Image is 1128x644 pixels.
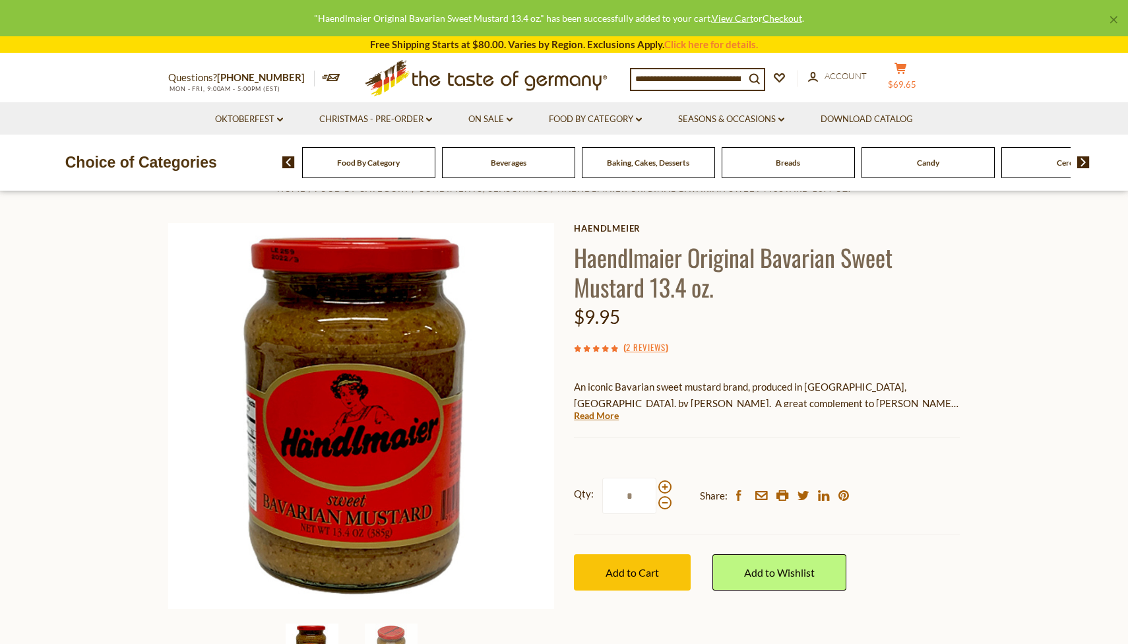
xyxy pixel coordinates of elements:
p: Questions? [168,69,315,86]
a: Food By Category [337,158,400,168]
span: MON - FRI, 9:00AM - 5:00PM (EST) [168,85,280,92]
a: [PHONE_NUMBER] [217,71,305,83]
a: Oktoberfest [215,112,283,127]
a: Account [808,69,867,84]
a: On Sale [468,112,513,127]
a: Click here for details. [664,38,758,50]
a: Download Catalog [821,112,913,127]
img: Haendlmaier Original Bavarian Sweet Mustard 13.4 oz. [168,223,554,609]
input: Qty: [602,478,656,514]
a: Haendlmeier [574,223,960,234]
div: "Haendlmaier Original Bavarian Sweet Mustard 13.4 oz." has been successfully added to your cart. ... [11,11,1107,26]
span: ( ) [623,340,668,354]
button: Add to Cart [574,554,691,591]
p: An iconic Bavarian sweet mustard brand, produced in [GEOGRAPHIC_DATA], [GEOGRAPHIC_DATA], by [PER... [574,379,960,412]
span: Add to Cart [606,566,659,579]
a: 2 Reviews [626,340,666,355]
a: Breads [776,158,800,168]
img: next arrow [1077,156,1090,168]
a: Candy [917,158,939,168]
a: Christmas - PRE-ORDER [319,112,432,127]
button: $69.65 [881,62,920,95]
span: $69.65 [888,79,916,90]
a: Checkout [763,13,802,24]
img: previous arrow [282,156,295,168]
a: Seasons & Occasions [678,112,784,127]
a: Add to Wishlist [712,554,846,591]
a: Beverages [491,158,526,168]
a: Read More [574,409,619,422]
a: Baking, Cakes, Desserts [607,158,689,168]
a: Cereal [1057,158,1079,168]
span: $9.95 [574,306,620,328]
a: Food By Category [549,112,642,127]
a: × [1110,16,1117,24]
span: Share: [700,488,728,504]
span: Account [825,71,867,81]
h1: Haendlmaier Original Bavarian Sweet Mustard 13.4 oz. [574,242,960,302]
strong: Qty: [574,486,594,502]
a: View Cart [712,13,753,24]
